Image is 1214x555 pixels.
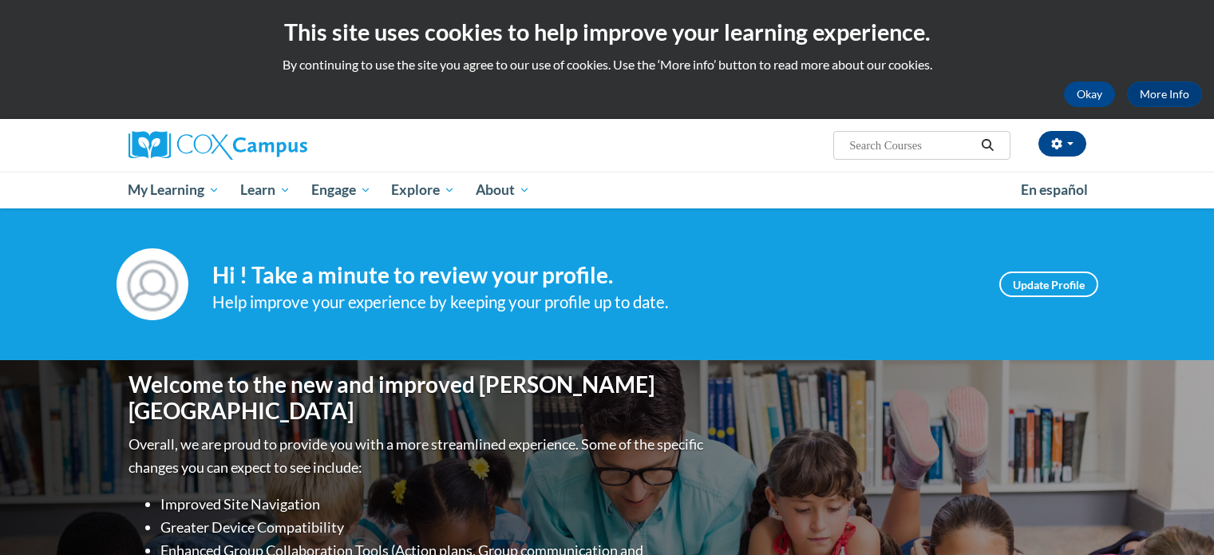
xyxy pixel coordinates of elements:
p: Overall, we are proud to provide you with a more streamlined experience. Some of the specific cha... [129,433,707,479]
div: Help improve your experience by keeping your profile up to date. [212,289,975,315]
iframe: Button to launch messaging window [1150,491,1201,542]
a: My Learning [118,172,231,208]
span: Learn [240,180,291,200]
button: Account Settings [1038,131,1086,157]
a: Learn [230,172,301,208]
h2: This site uses cookies to help improve your learning experience. [12,16,1202,48]
a: More Info [1127,81,1202,107]
a: Engage [301,172,382,208]
img: Cox Campus [129,131,307,160]
button: Okay [1064,81,1115,107]
div: Main menu [105,172,1110,208]
h1: Welcome to the new and improved [PERSON_NAME][GEOGRAPHIC_DATA] [129,371,707,425]
a: About [465,172,540,208]
span: Engage [311,180,371,200]
span: About [476,180,530,200]
a: Update Profile [999,272,1098,297]
li: Greater Device Compatibility [160,516,707,539]
a: En español [1010,173,1098,207]
span: En español [1021,181,1088,198]
li: Improved Site Navigation [160,493,707,516]
a: Cox Campus [129,131,432,160]
input: Search Courses [848,136,975,155]
p: By continuing to use the site you agree to our use of cookies. Use the ‘More info’ button to read... [12,56,1202,73]
h4: Hi ! Take a minute to review your profile. [212,262,975,289]
span: My Learning [128,180,219,200]
span: Explore [391,180,455,200]
a: Explore [381,172,465,208]
img: Profile Image [117,248,188,320]
button: Search [975,136,999,155]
